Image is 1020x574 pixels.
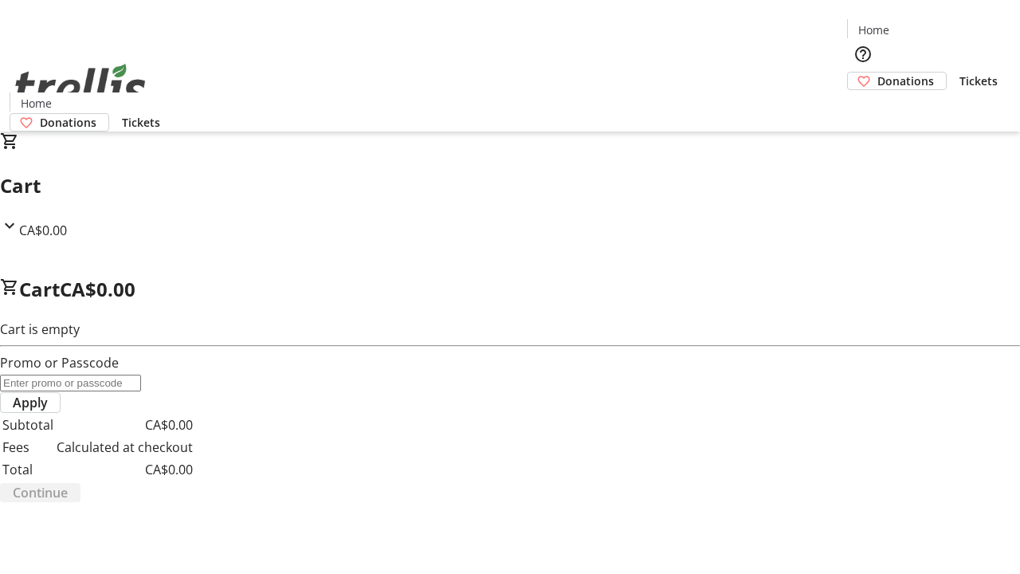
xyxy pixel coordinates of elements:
td: Subtotal [2,415,54,435]
button: Help [847,38,879,70]
span: Donations [40,114,96,131]
span: Apply [13,393,48,412]
a: Home [10,95,61,112]
td: Calculated at checkout [56,437,194,458]
img: Orient E2E Organization 8nBUyTNnwE's Logo [10,46,151,126]
button: Cart [847,90,879,122]
span: Donations [877,73,934,89]
span: Home [21,95,52,112]
a: Home [848,22,899,38]
span: Home [858,22,889,38]
span: CA$0.00 [60,276,135,302]
a: Donations [10,113,109,132]
td: Total [2,459,54,480]
span: Tickets [959,73,998,89]
a: Tickets [947,73,1010,89]
a: Donations [847,72,947,90]
td: CA$0.00 [56,415,194,435]
td: Fees [2,437,54,458]
span: Tickets [122,114,160,131]
span: CA$0.00 [19,222,67,239]
a: Tickets [109,114,173,131]
td: CA$0.00 [56,459,194,480]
